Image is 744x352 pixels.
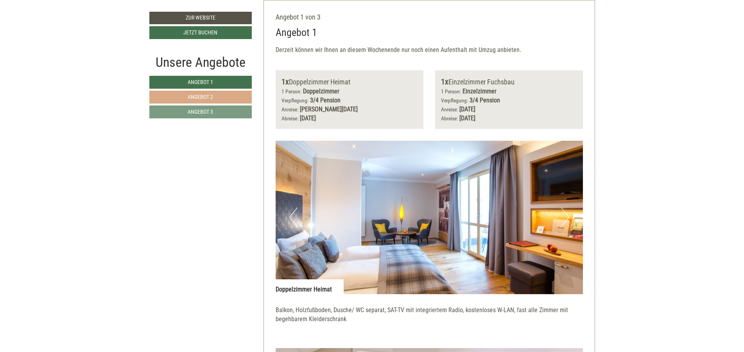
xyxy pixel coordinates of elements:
a: Zur Website [149,12,252,24]
small: Anreise: [441,106,458,113]
div: Doppelzimmer Heimat [281,76,418,88]
b: 3/4 Pension [310,96,341,104]
b: 1x [281,77,289,86]
small: Abreise: [281,115,298,122]
small: Abreise: [441,115,458,122]
small: 1 Person: [281,88,301,95]
div: Einzelzimmer Fuchsbau [441,76,577,88]
p: Derzeit können wir Ihnen an diesem Wochenende nur noch einen Aufenthalt mit Umzug anbieten. [276,46,583,55]
b: [DATE] [459,114,475,122]
span: Angebot 2 [188,94,213,100]
span: Angebot 1 [188,79,213,85]
button: Previous [289,207,298,227]
b: [DATE] [459,105,475,113]
div: Doppelzimmer Heimat [276,279,344,294]
b: 3/4 Pension [470,96,500,104]
img: image [276,141,583,294]
span: Angebot 1 von 3 [276,13,321,21]
small: Verpflegung: [441,97,468,104]
small: Anreise: [281,106,298,113]
b: Einzelzimmer [463,88,497,95]
div: Angebot 1 [276,25,317,40]
small: 1 Person: [441,88,461,95]
div: Unsere Angebote [149,53,252,72]
b: 1x [441,77,448,86]
small: Verpflegung: [281,97,308,104]
b: [PERSON_NAME][DATE] [300,105,358,113]
b: Doppelzimmer [303,88,339,95]
span: Angebot 3 [188,109,213,115]
a: Jetzt buchen [149,26,252,39]
b: [DATE] [300,114,316,122]
p: Balkon, Holzfußboden, Dusche/ WC separat, SAT-TV mit integriertem Radio, kostenloses W-LAN, fast ... [276,306,583,333]
button: Next [561,207,569,227]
